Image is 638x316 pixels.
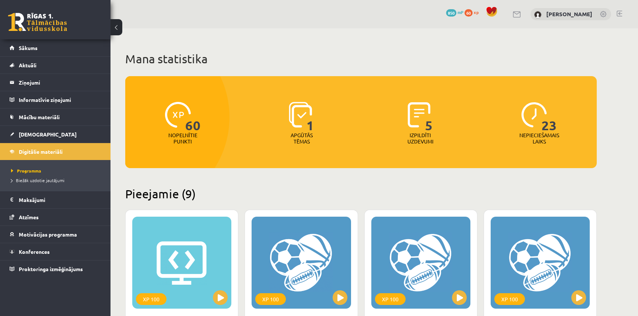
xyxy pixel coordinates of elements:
a: Programma [11,167,103,174]
legend: Informatīvie ziņojumi [19,91,101,108]
a: Informatīvie ziņojumi [10,91,101,108]
span: Proktoringa izmēģinājums [19,266,83,272]
span: Aktuāli [19,62,36,68]
a: Sākums [10,39,101,56]
p: Nopelnītie punkti [168,132,197,145]
span: Biežāk uzdotie jautājumi [11,177,64,183]
a: [DEMOGRAPHIC_DATA] [10,126,101,143]
p: Izpildīti uzdevumi [406,132,435,145]
a: Proktoringa izmēģinājums [10,260,101,277]
span: [DEMOGRAPHIC_DATA] [19,131,77,138]
legend: Maksājumi [19,191,101,208]
a: Mācību materiāli [10,109,101,125]
a: [PERSON_NAME] [546,10,592,18]
div: XP 100 [255,293,286,305]
img: icon-learned-topics-4a711ccc23c960034f471b6e78daf4a3bad4a20eaf4de84257b87e66633f6470.svg [289,102,312,128]
a: Biežāk uzdotie jautājumi [11,177,103,184]
legend: Ziņojumi [19,74,101,91]
a: Rīgas 1. Tālmācības vidusskola [8,13,67,31]
a: Digitālie materiāli [10,143,101,160]
a: Motivācijas programma [10,226,101,243]
img: icon-clock-7be60019b62300814b6bd22b8e044499b485619524d84068768e800edab66f18.svg [521,102,547,128]
a: Ziņojumi [10,74,101,91]
span: xp [474,9,479,15]
h2: Pieejamie (9) [125,187,597,201]
a: Aktuāli [10,57,101,74]
a: 60 xp [465,9,482,15]
p: Apgūtās tēmas [287,132,316,145]
span: 60 [185,102,201,132]
div: XP 100 [136,293,166,305]
span: 23 [541,102,557,132]
div: XP 100 [494,293,525,305]
span: Programma [11,168,41,174]
a: Konferences [10,243,101,260]
span: Motivācijas programma [19,231,77,238]
span: Digitālie materiāli [19,148,63,155]
span: mP [458,9,463,15]
a: Atzīmes [10,209,101,226]
h1: Mana statistika [125,52,597,66]
span: Konferences [19,248,50,255]
span: Mācību materiāli [19,114,60,120]
span: 5 [425,102,433,132]
span: 1 [306,102,314,132]
div: XP 100 [375,293,406,305]
span: Atzīmes [19,214,39,220]
p: Nepieciešamais laiks [519,132,559,145]
span: Sākums [19,45,38,51]
img: icon-completed-tasks-ad58ae20a441b2904462921112bc710f1caf180af7a3daa7317a5a94f2d26646.svg [408,102,431,128]
a: Maksājumi [10,191,101,208]
a: 850 mP [446,9,463,15]
span: 60 [465,9,473,17]
span: 850 [446,9,456,17]
img: icon-xp-0682a9bc20223a9ccc6f5883a126b849a74cddfe5390d2b41b4391c66f2066e7.svg [165,102,191,128]
img: Daniela Mazurēviča [534,11,541,18]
